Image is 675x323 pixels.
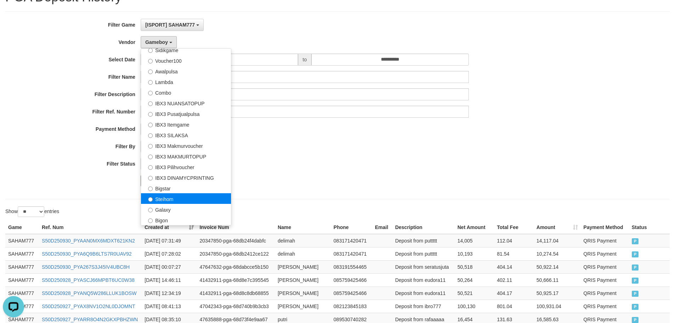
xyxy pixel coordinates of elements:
td: SAHAM777 [5,234,39,247]
td: [DATE] 00:07:27 [142,260,197,273]
td: 50,518 [455,260,494,273]
input: Voucher100 [148,59,153,63]
td: 50,922.14 [534,260,581,273]
td: QRIS Payment [581,260,629,273]
td: QRIS Payment [581,300,629,313]
button: Gameboy [141,36,177,48]
th: Game [5,221,39,234]
input: IBX3 Makmurvoucher [148,144,153,149]
td: [DATE] 14:46:11 [142,273,197,286]
span: to [298,54,311,66]
td: 41432911-pga-68d8e7c395545 [197,273,275,286]
td: Deposit from puttttt [392,234,455,247]
input: Lambda [148,80,153,85]
td: 10,274.54 [534,247,581,260]
a: S50D250928_PYANQ5W286LLUK1BOSW [42,290,136,296]
td: 083171420471 [331,247,372,260]
select: Showentries [18,206,44,217]
td: [DATE] 12:34:19 [142,286,197,300]
a: S50D250928_PYASCJ66MPBT6UC0W38 [42,277,135,283]
span: PAID [632,251,639,257]
td: 14,117.04 [534,234,581,247]
input: IBX3 NUANSATOPUP [148,101,153,106]
label: Steihom [141,193,231,204]
button: [ISPORT] SAHAM777 [141,19,204,31]
th: Amount: activate to sort column ascending [534,221,581,234]
td: 47042343-pga-68d740b9b3cb3 [197,300,275,313]
label: IBX3 MAKMURTOPUP [141,151,231,161]
td: SAHAM777 [5,247,39,260]
label: IBX3 Makmurvoucher [141,140,231,151]
input: IBX3 Pilihvoucher [148,165,153,170]
label: Bigon [141,215,231,225]
th: Total Fee [494,221,534,234]
span: PAID [632,238,639,244]
td: SAHAM777 [5,286,39,300]
td: QRIS Payment [581,234,629,247]
td: delimah [275,234,331,247]
td: QRIS Payment [581,247,629,260]
td: 100,931.04 [534,300,581,313]
td: Deposit from seratusjuta [392,260,455,273]
span: PAID [632,317,639,323]
a: S50D250930_PYAAN0MX6MDXT621KN2 [42,238,135,244]
input: IBX3 Itemgame [148,123,153,127]
span: [ISPORT] SAHAM777 [145,22,195,28]
td: [PERSON_NAME] [275,300,331,313]
input: Sidikgame [148,48,153,53]
td: Deposit from puttttt [392,247,455,260]
td: [PERSON_NAME] [275,273,331,286]
label: Show entries [5,206,59,217]
td: 50,264 [455,273,494,286]
span: PAID [632,291,639,297]
td: [DATE] 07:28:02 [142,247,197,260]
td: 085759425466 [331,286,372,300]
input: Steihom [148,197,153,202]
label: Awalpulsa [141,66,231,76]
a: S50D250927_PYAX8NV1O2NL0DJOMNT [42,303,135,309]
td: 14,005 [455,234,494,247]
label: Voucher100 [141,55,231,66]
td: Deposit from eudora11 [392,273,455,286]
label: Lambda [141,76,231,87]
td: 085759425466 [331,273,372,286]
td: 50,521 [455,286,494,300]
label: IBX3 DINAMYCPRINTING [141,172,231,183]
th: Description [392,221,455,234]
td: 50,925.17 [534,286,581,300]
th: Phone [331,221,372,234]
td: 402.11 [494,273,534,286]
td: Deposit from eudora11 [392,286,455,300]
td: [DATE] 07:31:49 [142,234,197,247]
td: 100,130 [455,300,494,313]
label: IBX3 Pilihvoucher [141,161,231,172]
input: Bigon [148,218,153,223]
td: QRIS Payment [581,273,629,286]
label: IBX3 NUANSATOPUP [141,98,231,108]
td: SAHAM777 [5,273,39,286]
td: 20347850-pga-68db24f4dabfc [197,234,275,247]
td: 082123845183 [331,300,372,313]
input: Awalpulsa [148,69,153,74]
input: IBX3 Pusatjualpulsa [148,112,153,117]
td: 10,193 [455,247,494,260]
td: 083191554465 [331,260,372,273]
td: 47647632-pga-68dabcce5b150 [197,260,275,273]
th: Payment Method [581,221,629,234]
a: S50D250930_PYA267S3J45IV4UBC8H [42,264,130,270]
span: Gameboy [145,39,168,45]
label: Bigstar [141,183,231,193]
th: Created at: activate to sort column ascending [142,221,197,234]
td: delimah [275,247,331,260]
th: Status [629,221,670,234]
label: IBX3 Pusatjualpulsa [141,108,231,119]
button: Open LiveChat chat widget [3,3,24,24]
td: SAHAM777 [5,260,39,273]
td: 083171420471 [331,234,372,247]
a: S50D250927_PYARR8O4N2GKXPBHZWN [42,317,138,322]
label: Sidikgame [141,44,231,55]
th: Email [372,221,392,234]
th: Name [275,221,331,234]
label: Galaxy [141,204,231,215]
td: QRIS Payment [581,286,629,300]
